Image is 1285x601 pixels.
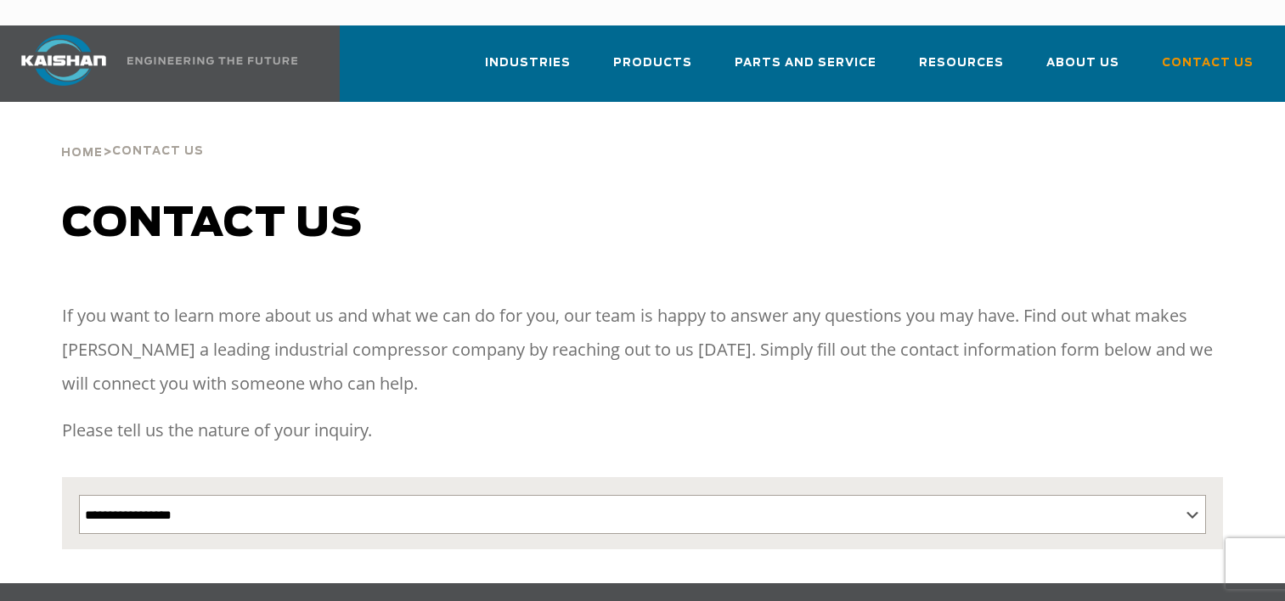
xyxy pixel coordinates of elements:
[919,41,1004,98] a: Resources
[1046,53,1119,73] span: About Us
[61,102,204,166] div: >
[61,144,103,160] a: Home
[919,53,1004,73] span: Resources
[613,53,692,73] span: Products
[62,299,1224,401] p: If you want to learn more about us and what we can do for you, our team is happy to answer any qu...
[62,204,363,244] span: Contact us
[112,146,204,157] span: Contact Us
[1162,53,1254,73] span: Contact Us
[1046,41,1119,98] a: About Us
[485,53,571,73] span: Industries
[1162,41,1254,98] a: Contact Us
[613,41,692,98] a: Products
[62,413,1224,447] p: Please tell us the nature of your inquiry.
[735,53,876,73] span: Parts and Service
[735,41,876,98] a: Parts and Service
[485,41,571,98] a: Industries
[127,57,297,65] img: Engineering the future
[61,148,103,159] span: Home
